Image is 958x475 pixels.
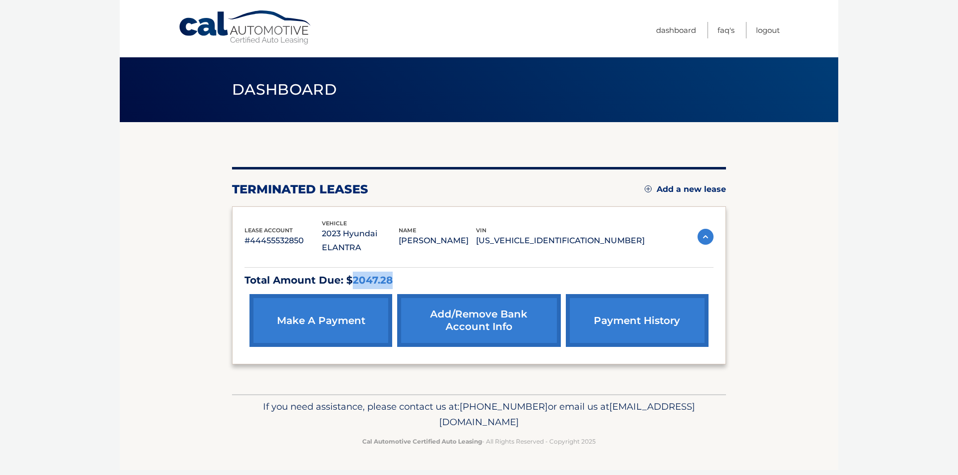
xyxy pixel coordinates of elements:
[239,399,719,431] p: If you need assistance, please contact us at: or email us at
[239,436,719,447] p: - All Rights Reserved - Copyright 2025
[476,234,645,248] p: [US_VEHICLE_IDENTIFICATION_NUMBER]
[397,294,560,347] a: Add/Remove bank account info
[399,227,416,234] span: name
[476,227,486,234] span: vin
[244,227,293,234] span: lease account
[362,438,482,445] strong: Cal Automotive Certified Auto Leasing
[566,294,709,347] a: payment history
[244,272,714,289] p: Total Amount Due: $2047.28
[645,184,726,194] a: Add a new lease
[756,22,780,38] a: Logout
[232,182,368,197] h2: terminated leases
[322,227,399,255] p: 2023 Hyundai ELANTRA
[249,294,392,347] a: make a payment
[244,234,322,248] p: #44455532850
[645,185,652,192] img: add.svg
[656,22,696,38] a: Dashboard
[399,234,476,248] p: [PERSON_NAME]
[178,10,313,45] a: Cal Automotive
[718,22,734,38] a: FAQ's
[698,229,714,245] img: accordion-active.svg
[232,80,337,99] span: Dashboard
[322,220,347,227] span: vehicle
[460,401,548,412] span: [PHONE_NUMBER]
